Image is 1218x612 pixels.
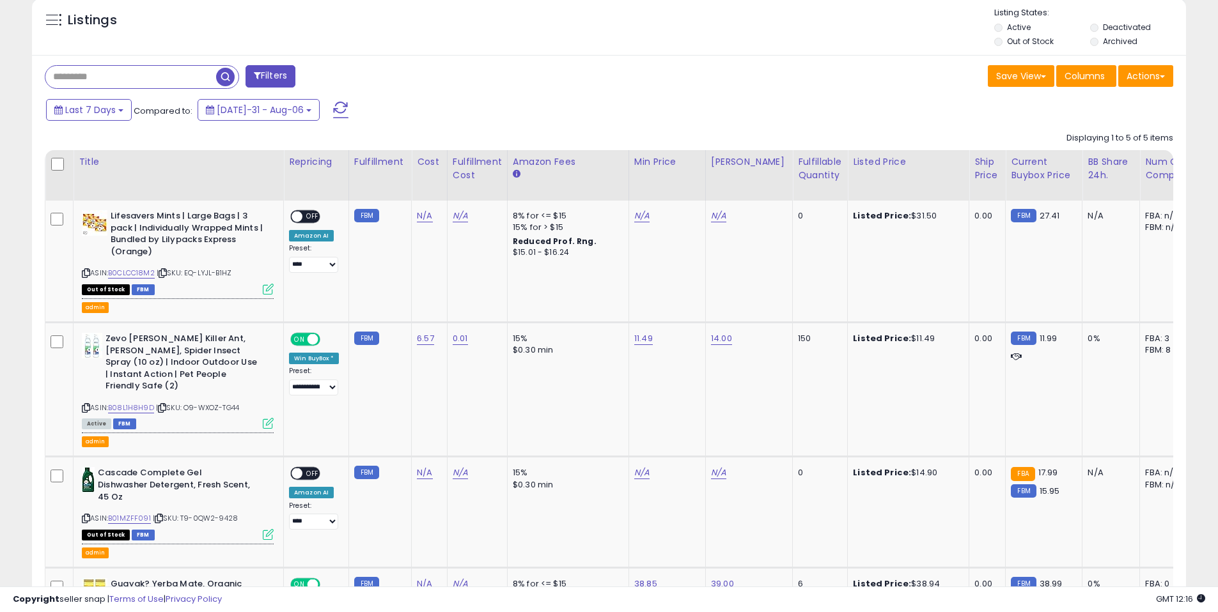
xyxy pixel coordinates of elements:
[513,210,619,222] div: 8% for <= $15
[974,333,995,344] div: 0.00
[853,466,911,478] b: Listed Price:
[1066,132,1173,144] div: Displaying 1 to 5 of 5 items
[98,467,253,506] b: Cascade Complete Gel Dishwasher Detergent, Fresh Scent, 45 Oz
[1011,467,1035,481] small: FBA
[1145,467,1187,478] div: FBA: n/a
[513,344,619,356] div: $0.30 min
[289,155,343,169] div: Repricing
[853,467,959,478] div: $14.90
[153,513,238,523] span: | SKU: T9-0QW2-9428
[132,530,155,540] span: FBM
[513,467,619,478] div: 15%
[1145,222,1187,233] div: FBM: n/a
[82,210,107,236] img: 41N4m6JKq7L._SL40_.jpg
[302,468,323,479] span: OFF
[417,210,432,222] a: N/A
[1088,155,1134,182] div: BB Share 24h.
[82,333,274,427] div: ASIN:
[289,353,339,364] div: Win BuyBox *
[198,99,320,121] button: [DATE]-31 - Aug-06
[453,332,468,345] a: 0.01
[417,155,442,169] div: Cost
[217,103,304,116] span: [DATE]-31 - Aug-06
[108,268,155,279] a: B0CLCC18M2
[513,479,619,491] div: $0.30 min
[82,418,111,429] span: All listings currently available for purchase on Amazon
[453,155,502,182] div: Fulfillment Cost
[134,105,192,117] span: Compared to:
[292,334,308,345] span: ON
[82,210,274,293] div: ASIN:
[13,593,59,605] strong: Copyright
[853,155,964,169] div: Listed Price
[1011,332,1036,345] small: FBM
[318,334,339,345] span: OFF
[82,302,109,313] button: admin
[65,103,116,116] span: Last 7 Days
[798,333,838,344] div: 150
[289,244,339,273] div: Preset:
[453,466,468,479] a: N/A
[46,99,132,121] button: Last 7 Days
[1065,70,1105,82] span: Columns
[109,593,164,605] a: Terms of Use
[1145,210,1187,222] div: FBA: n/a
[988,65,1054,87] button: Save View
[82,467,274,538] div: ASIN:
[513,222,619,233] div: 15% for > $15
[1040,485,1060,497] span: 15.95
[105,333,261,395] b: Zevo [PERSON_NAME] Killer Ant, [PERSON_NAME], Spider Insect Spray (10 oz) | Indoor Outdoor Use | ...
[79,155,278,169] div: Title
[1156,593,1205,605] span: 2025-08-14 12:16 GMT
[82,333,102,358] img: 41Zczl3-mEL._SL40_.jpg
[1145,479,1187,491] div: FBM: n/a
[974,155,1000,182] div: Ship Price
[994,7,1186,19] p: Listing States:
[82,547,109,558] button: admin
[289,367,339,395] div: Preset:
[798,467,838,478] div: 0
[113,418,136,429] span: FBM
[1145,333,1187,344] div: FBA: 3
[513,155,623,169] div: Amazon Fees
[1011,155,1077,182] div: Current Buybox Price
[1088,333,1130,344] div: 0%
[302,211,323,222] span: OFF
[974,210,995,222] div: 0.00
[711,210,726,222] a: N/A
[417,332,434,345] a: 6.57
[108,402,154,413] a: B08L1H8H9D
[974,467,995,478] div: 0.00
[853,333,959,344] div: $11.49
[453,210,468,222] a: N/A
[1040,210,1060,222] span: 27.41
[1007,22,1031,33] label: Active
[1118,65,1173,87] button: Actions
[354,466,379,479] small: FBM
[1103,36,1137,47] label: Archived
[82,436,109,447] button: admin
[1088,210,1130,222] div: N/A
[634,155,700,169] div: Min Price
[711,155,787,169] div: [PERSON_NAME]
[166,593,222,605] a: Privacy Policy
[1011,484,1036,498] small: FBM
[68,11,117,29] h5: Listings
[289,501,339,530] div: Preset:
[417,466,432,479] a: N/A
[82,467,95,493] img: 41f08qZ0+EL._SL40_.jpg
[1056,65,1116,87] button: Columns
[1040,332,1058,344] span: 11.99
[853,210,959,222] div: $31.50
[354,209,379,222] small: FBM
[157,268,231,278] span: | SKU: EQ-LYJL-B1HZ
[289,230,334,241] div: Amazon AI
[513,169,520,180] small: Amazon Fees.
[711,332,732,345] a: 14.00
[354,332,379,345] small: FBM
[798,155,842,182] div: Fulfillable Quantity
[354,155,406,169] div: Fulfillment
[798,210,838,222] div: 0
[1011,209,1036,222] small: FBM
[1038,466,1058,478] span: 17.99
